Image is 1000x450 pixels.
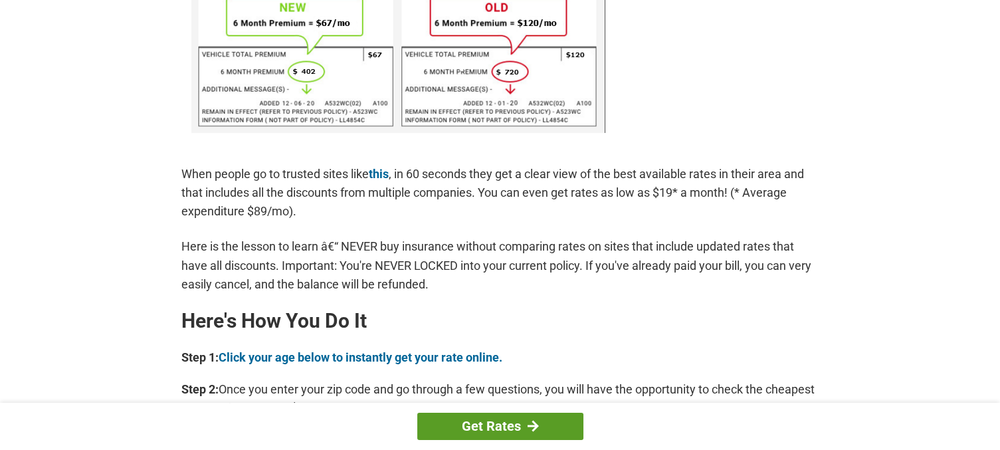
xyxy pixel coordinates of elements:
a: Get Rates [417,413,583,440]
b: Step 2: [181,382,219,396]
p: Here is the lesson to learn â€“ NEVER buy insurance without comparing rates on sites that include... [181,237,819,293]
a: this [369,167,389,181]
h2: Here's How You Do It [181,310,819,332]
p: When people go to trusted sites like , in 60 seconds they get a clear view of the best available ... [181,165,819,221]
a: Click your age below to instantly get your rate online. [219,350,502,364]
p: Once you enter your zip code and go through a few questions, you will have the opportunity to che... [181,380,819,417]
b: Step 1: [181,350,219,364]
